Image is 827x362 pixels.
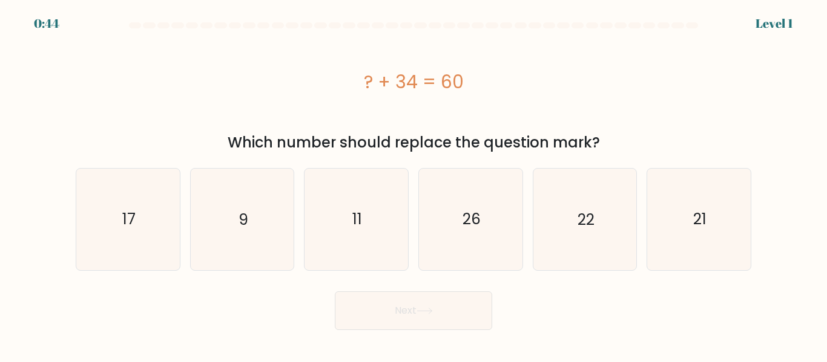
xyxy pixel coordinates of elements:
div: Level 1 [756,15,793,33]
text: 17 [122,208,136,230]
text: 22 [578,208,595,230]
text: 11 [352,208,362,230]
div: 0:44 [34,15,59,33]
text: 21 [693,208,707,230]
text: 9 [239,208,248,230]
div: ? + 34 = 60 [76,68,751,95]
div: Which number should replace the question mark? [83,132,744,154]
button: Next [335,291,492,330]
text: 26 [463,208,481,230]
